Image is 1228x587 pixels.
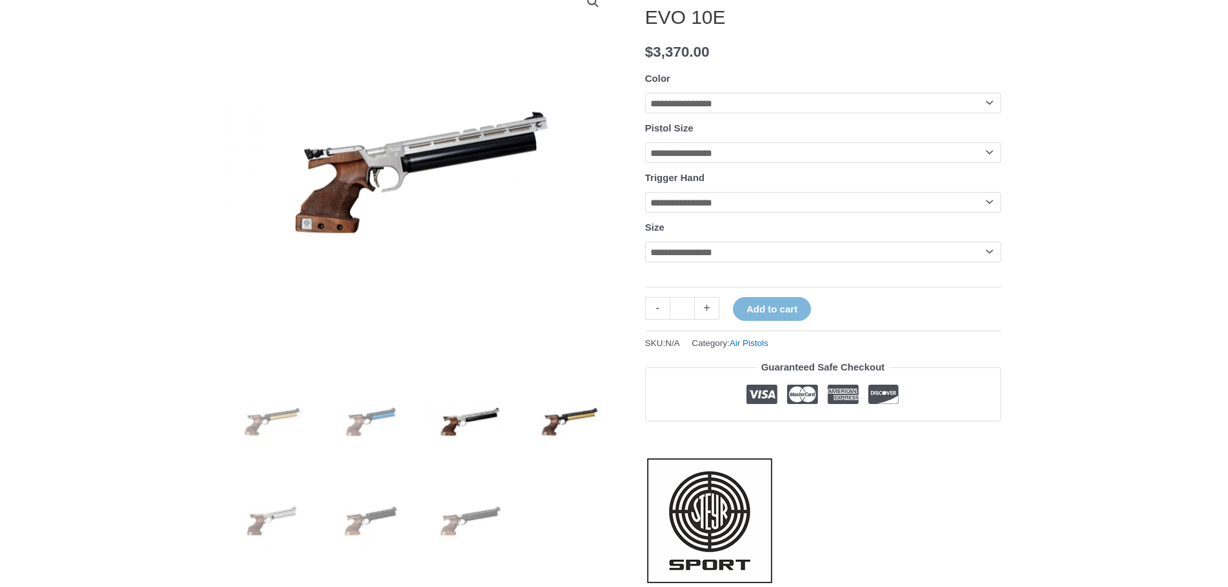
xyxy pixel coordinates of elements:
a: - [645,297,670,320]
a: Steyr Sport [645,456,774,585]
img: EVO 10E - Image 3 [425,377,515,467]
iframe: Customer reviews powered by Trustpilot [645,431,1001,447]
span: $ [645,44,654,60]
img: Steyr EVO 10E [228,377,317,467]
legend: Guaranteed Safe Checkout [756,358,890,376]
a: + [695,297,719,320]
img: EVO 10E - Image 7 [425,476,515,566]
h1: EVO 10E [645,6,1001,29]
button: Add to cart [733,297,811,321]
span: Category: [692,335,768,351]
img: EVO 10E - Image 5 [228,476,317,566]
label: Trigger Hand [645,172,705,183]
a: Air Pistols [730,338,768,348]
span: N/A [665,338,680,348]
input: Product quantity [670,297,695,320]
bdi: 3,370.00 [645,44,710,60]
img: EVO 10E - Image 2 [326,377,416,467]
img: Steyr EVO 10E [525,377,614,467]
img: EVO 10E - Image 6 [326,476,416,566]
span: SKU: [645,335,680,351]
label: Color [645,73,670,84]
label: Pistol Size [645,122,694,133]
label: Size [645,222,665,233]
